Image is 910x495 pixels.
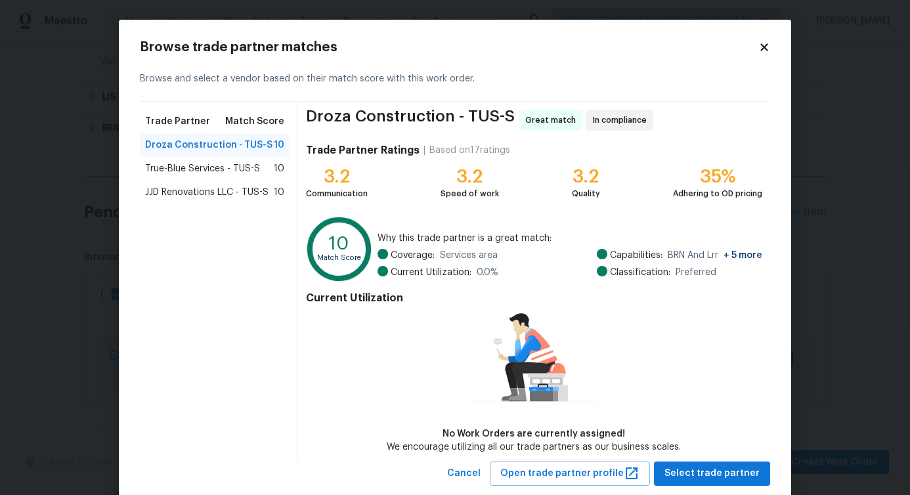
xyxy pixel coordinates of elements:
[676,266,716,279] span: Preferred
[477,266,498,279] span: 0.0 %
[387,427,681,441] div: No Work Orders are currently assigned!
[145,139,272,152] span: Droza Construction - TUS-S
[225,115,284,128] span: Match Score
[572,170,600,183] div: 3.2
[306,144,420,157] h4: Trade Partner Ratings
[673,170,762,183] div: 35%
[724,251,762,260] span: + 5 more
[317,254,361,261] text: Match Score
[145,162,260,175] span: True-Blue Services - TUS-S
[490,462,650,486] button: Open trade partner profile
[441,187,499,200] div: Speed of work
[525,114,581,127] span: Great match
[274,139,284,152] span: 10
[447,465,481,482] span: Cancel
[387,441,681,454] div: We encourage utilizing all our trade partners as our business scales.
[668,249,762,262] span: BRN And Lrr
[442,462,486,486] button: Cancel
[500,465,639,482] span: Open trade partner profile
[593,114,652,127] span: In compliance
[306,291,762,305] h4: Current Utilization
[654,462,770,486] button: Select trade partner
[420,144,429,157] div: |
[329,234,349,253] text: 10
[274,162,284,175] span: 10
[441,170,499,183] div: 3.2
[391,249,435,262] span: Coverage:
[572,187,600,200] div: Quality
[664,465,760,482] span: Select trade partner
[306,187,368,200] div: Communication
[378,232,762,245] span: Why this trade partner is a great match:
[306,170,368,183] div: 3.2
[429,144,510,157] div: Based on 17 ratings
[440,249,498,262] span: Services area
[145,115,210,128] span: Trade Partner
[610,249,662,262] span: Capabilities:
[391,266,471,279] span: Current Utilization:
[140,41,758,54] h2: Browse trade partner matches
[610,266,670,279] span: Classification:
[306,110,515,131] span: Droza Construction - TUS-S
[140,56,770,102] div: Browse and select a vendor based on their match score with this work order.
[274,186,284,199] span: 10
[145,186,269,199] span: JJD Renovations LLC - TUS-S
[673,187,762,200] div: Adhering to OD pricing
